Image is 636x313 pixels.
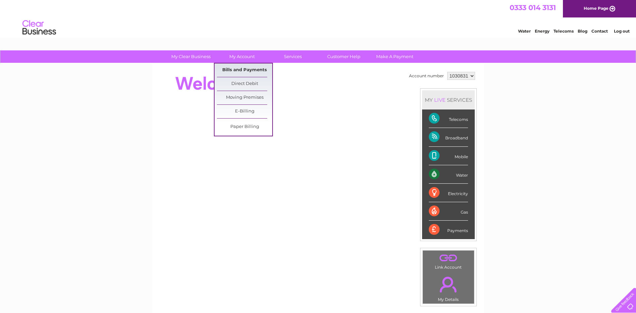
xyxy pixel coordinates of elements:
[265,50,321,63] a: Services
[407,70,446,82] td: Account number
[614,29,630,34] a: Log out
[429,109,468,128] div: Telecoms
[429,202,468,221] div: Gas
[429,165,468,184] div: Water
[422,90,475,109] div: MY SERVICES
[367,50,422,63] a: Make A Payment
[163,50,219,63] a: My Clear Business
[578,29,587,34] a: Blog
[429,147,468,165] div: Mobile
[160,4,477,33] div: Clear Business is a trading name of Verastar Limited (registered in [GEOGRAPHIC_DATA] No. 3667643...
[422,250,474,271] td: Link Account
[422,271,474,304] td: My Details
[214,50,270,63] a: My Account
[217,77,272,91] a: Direct Debit
[518,29,531,34] a: Water
[217,120,272,134] a: Paper Billing
[433,97,447,103] div: LIVE
[554,29,574,34] a: Telecoms
[535,29,550,34] a: Energy
[217,63,272,77] a: Bills and Payments
[217,91,272,104] a: Moving Premises
[591,29,608,34] a: Contact
[429,128,468,146] div: Broadband
[217,105,272,118] a: E-Billing
[424,252,472,264] a: .
[424,273,472,296] a: .
[429,221,468,239] div: Payments
[22,17,56,38] img: logo.png
[429,184,468,202] div: Electricity
[316,50,371,63] a: Customer Help
[510,3,556,12] a: 0333 014 3131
